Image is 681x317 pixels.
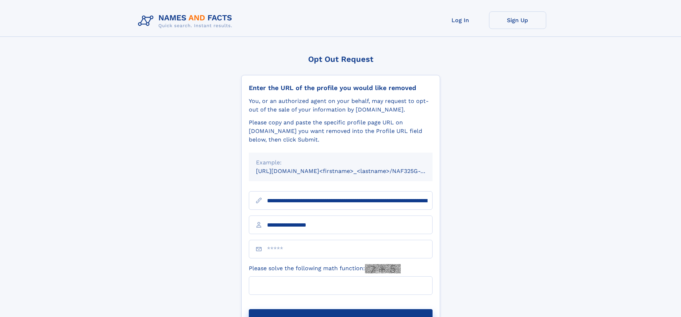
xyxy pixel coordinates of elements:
[249,84,433,92] div: Enter the URL of the profile you would like removed
[249,264,401,273] label: Please solve the following math function:
[135,11,238,31] img: Logo Names and Facts
[241,55,440,64] div: Opt Out Request
[432,11,489,29] a: Log In
[256,158,425,167] div: Example:
[249,118,433,144] div: Please copy and paste the specific profile page URL on [DOMAIN_NAME] you want removed into the Pr...
[256,168,446,174] small: [URL][DOMAIN_NAME]<firstname>_<lastname>/NAF325G-xxxxxxxx
[489,11,546,29] a: Sign Up
[249,97,433,114] div: You, or an authorized agent on your behalf, may request to opt-out of the sale of your informatio...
